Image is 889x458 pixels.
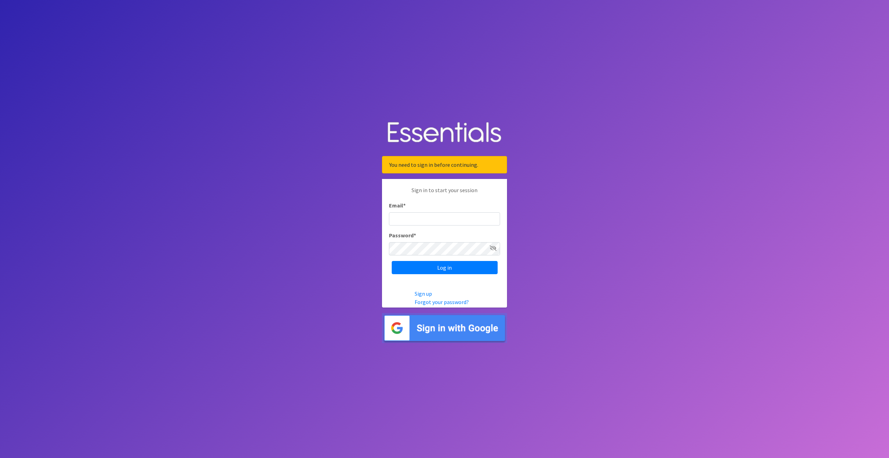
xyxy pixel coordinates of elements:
div: You need to sign in before continuing. [382,156,507,173]
input: Log in [392,261,498,274]
img: Human Essentials [382,115,507,151]
a: Forgot your password? [415,298,469,305]
a: Sign up [415,290,432,297]
p: Sign in to start your session [389,186,500,201]
abbr: required [414,232,416,239]
img: Sign in with Google [382,313,507,343]
label: Email [389,201,406,210]
label: Password [389,231,416,239]
abbr: required [403,202,406,209]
